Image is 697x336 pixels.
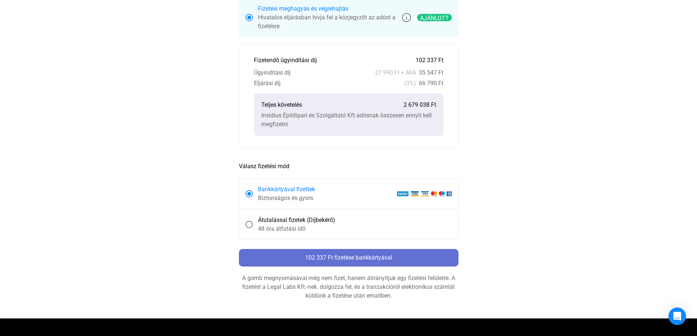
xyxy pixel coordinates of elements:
button: 102 337 Ft fizetése bankkártyával [239,249,458,267]
font: 102 337 Ft [416,57,443,64]
font: 35 547 Ft [419,69,443,76]
font: Fizetendő ügyindítási díj [254,57,317,64]
font: 48 óra átfutási idő [258,225,306,232]
a: info-szürke-körvonalAjánlott [402,13,452,22]
font: Hivatalos eljárásban hívja fel a közjegyzőt az adóst a fizetésre [258,14,396,30]
font: (3%) [404,80,416,87]
font: 102 337 Ft fizetése bankkártyával [305,254,392,261]
font: Biztonságos és gyors [258,195,313,201]
img: barion [397,191,452,197]
font: Teljes követelés [261,101,302,108]
div: Intercom Messenger megnyitása [668,307,686,325]
font: A gomb megnyomásával még nem fizet, hanem átírányítjuk egy fizetési felületre. A fizetést a Legal... [242,275,455,299]
font: 27 990 Ft + ÁFA [375,69,416,76]
img: info-szürke-körvonal [402,13,411,22]
font: Bankkártyával fizettek [258,186,315,193]
font: Ügyindítási díj [254,69,291,76]
font: 2 679 038 Ft [404,101,436,108]
font: Eljárási díj [254,80,281,87]
font: Ajánlott [420,15,449,22]
font: Insidius Építőipari és Szolgáltató Kft adósnak összesen ennyit kell megfizetni [261,112,432,128]
font: Válasz fizetési mód [239,163,289,170]
font: Fizetési meghagyás és végrehajtás [258,5,348,12]
font: 66 790 Ft [419,80,443,87]
font: Átutalással fizetek (Díjbekérő) [258,216,335,223]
